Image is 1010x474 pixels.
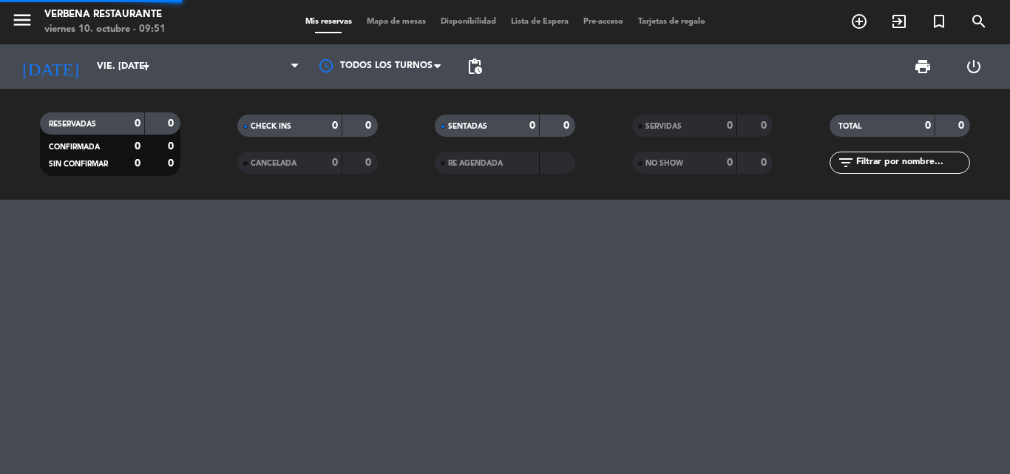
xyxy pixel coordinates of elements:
strong: 0 [332,158,338,168]
strong: 0 [168,141,177,152]
i: menu [11,9,33,31]
i: arrow_drop_down [138,58,155,75]
i: add_circle_outline [850,13,868,30]
span: Disponibilidad [433,18,504,26]
strong: 0 [365,121,374,131]
strong: 0 [365,158,374,168]
button: menu [11,9,33,36]
span: RESERVADAS [49,121,96,128]
span: Lista de Espera [504,18,576,26]
strong: 0 [925,121,931,131]
i: exit_to_app [890,13,908,30]
strong: 0 [332,121,338,131]
span: Mapa de mesas [359,18,433,26]
span: Pre-acceso [576,18,631,26]
strong: 0 [529,121,535,131]
span: print [914,58,932,75]
span: CHECK INS [251,123,291,130]
strong: 0 [727,158,733,168]
span: SENTADAS [448,123,487,130]
strong: 0 [135,141,140,152]
span: CONFIRMADA [49,143,100,151]
i: filter_list [837,154,855,172]
strong: 0 [135,158,140,169]
strong: 0 [761,121,770,131]
div: viernes 10. octubre - 09:51 [44,22,166,37]
span: SIN CONFIRMAR [49,160,108,168]
span: TOTAL [838,123,861,130]
strong: 0 [958,121,967,131]
strong: 0 [168,158,177,169]
span: RE AGENDADA [448,160,503,167]
span: NO SHOW [645,160,683,167]
div: Verbena Restaurante [44,7,166,22]
strong: 0 [563,121,572,131]
span: Tarjetas de regalo [631,18,713,26]
strong: 0 [761,158,770,168]
span: pending_actions [466,58,484,75]
span: Mis reservas [298,18,359,26]
strong: 0 [135,118,140,129]
span: SERVIDAS [645,123,682,130]
strong: 0 [727,121,733,131]
div: LOG OUT [948,44,999,89]
i: search [970,13,988,30]
input: Filtrar por nombre... [855,155,969,171]
i: power_settings_new [965,58,983,75]
i: turned_in_not [930,13,948,30]
span: CANCELADA [251,160,296,167]
strong: 0 [168,118,177,129]
i: [DATE] [11,50,89,83]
